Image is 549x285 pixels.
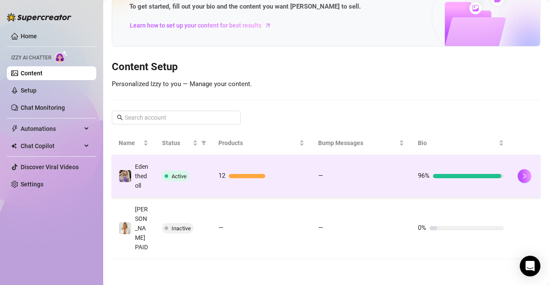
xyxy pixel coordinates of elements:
[112,131,155,155] th: Name
[11,54,51,62] span: Izzy AI Chatter
[172,225,191,232] span: Inactive
[117,115,123,121] span: search
[119,138,141,148] span: Name
[112,60,540,74] h3: Content Setup
[119,170,131,182] img: Edenthedoll
[218,138,298,148] span: Products
[520,256,540,276] div: Open Intercom Messenger
[21,104,65,111] a: Chat Monitoring
[112,80,252,88] span: Personalized Izzy to you — Manage your content.
[55,50,68,63] img: AI Chatter
[135,163,148,189] span: Edenthedoll
[7,13,71,22] img: logo-BBDzfeDw.svg
[418,224,426,232] span: 0%
[318,172,323,180] span: —
[521,173,528,179] span: right
[21,164,79,170] a: Discover Viral Videos
[119,222,131,234] img: Mikayla PAID
[129,19,278,32] a: Learn how to set up your content for best results
[21,122,82,136] span: Automations
[21,87,37,94] a: Setup
[418,138,497,148] span: Bio
[411,131,511,155] th: Bio
[135,206,148,251] span: [PERSON_NAME] PAID
[311,131,411,155] th: Bump Messages
[418,172,429,180] span: 96%
[518,221,531,235] button: right
[518,169,531,183] button: right
[318,138,397,148] span: Bump Messages
[21,181,43,188] a: Settings
[201,140,206,146] span: filter
[11,125,18,132] span: thunderbolt
[21,70,43,77] a: Content
[162,138,191,148] span: Status
[212,131,311,155] th: Products
[21,33,37,40] a: Home
[218,172,225,180] span: 12
[155,131,212,155] th: Status
[130,21,261,30] span: Learn how to set up your content for best results
[218,224,224,232] span: —
[318,224,323,232] span: —
[521,225,528,231] span: right
[11,143,17,149] img: Chat Copilot
[125,113,229,122] input: Search account
[264,21,272,30] span: arrow-right
[21,139,82,153] span: Chat Copilot
[172,173,187,180] span: Active
[199,136,208,149] span: filter
[129,3,361,10] strong: To get started, fill out your bio and the content you want [PERSON_NAME] to sell.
